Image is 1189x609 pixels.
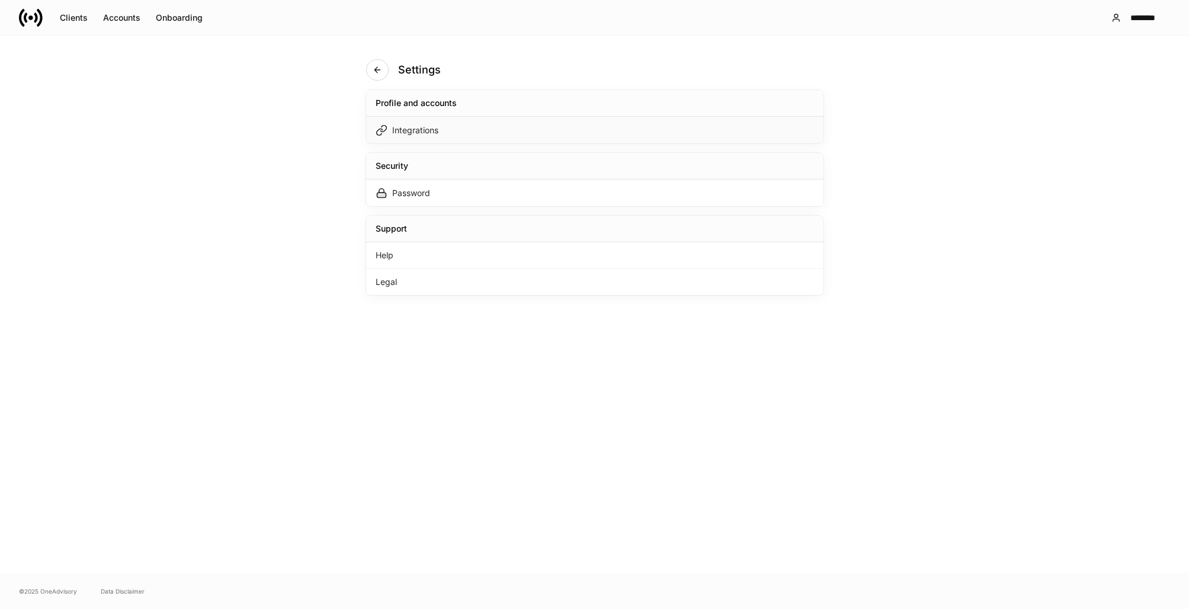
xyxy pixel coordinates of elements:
h4: Settings [398,63,441,77]
div: Legal [366,269,823,295]
div: Password [392,187,430,199]
div: Clients [60,14,88,22]
div: Integrations [392,124,438,136]
div: Security [376,160,408,172]
button: Onboarding [148,8,210,27]
div: Profile and accounts [376,97,457,109]
div: Accounts [103,14,140,22]
span: © 2025 OneAdvisory [19,586,77,596]
div: Help [366,242,823,269]
button: Clients [52,8,95,27]
div: Onboarding [156,14,203,22]
div: Support [376,223,407,235]
a: Data Disclaimer [101,586,145,596]
button: Accounts [95,8,148,27]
